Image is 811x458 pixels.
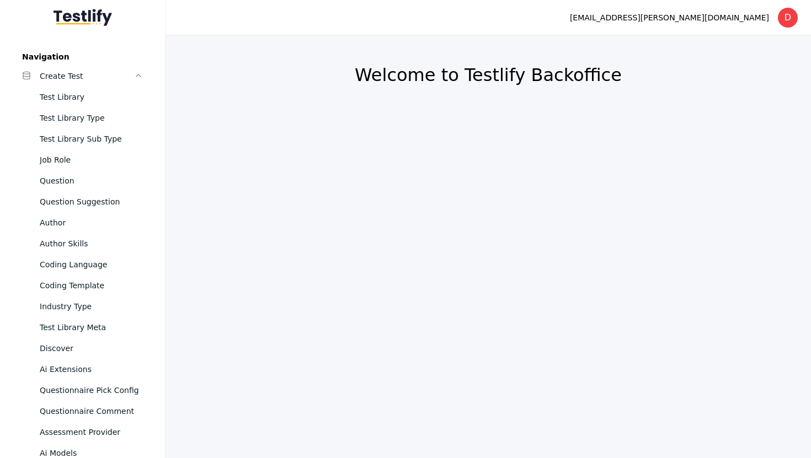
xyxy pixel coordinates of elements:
div: Author Skills [40,237,143,250]
a: Question Suggestion [13,191,152,212]
a: Discover [13,338,152,359]
img: Testlify - Backoffice [54,9,112,26]
div: Assessment Provider [40,425,143,439]
div: Create Test [40,69,134,83]
h2: Welcome to Testlify Backoffice [192,64,785,86]
a: Test Library [13,87,152,107]
a: Author Skills [13,233,152,254]
div: Coding Language [40,258,143,271]
div: [EMAIL_ADDRESS][PERSON_NAME][DOMAIN_NAME] [570,11,769,24]
div: Author [40,216,143,229]
div: Test Library Sub Type [40,132,143,146]
div: Question Suggestion [40,195,143,208]
div: D [778,8,798,28]
div: Discover [40,342,143,355]
div: Test Library [40,90,143,104]
label: Navigation [13,52,152,61]
div: Questionnaire Pick Config [40,384,143,397]
a: Author [13,212,152,233]
div: Industry Type [40,300,143,313]
a: Test Library Type [13,107,152,128]
div: Test Library Meta [40,321,143,334]
a: Questionnaire Pick Config [13,380,152,401]
div: Job Role [40,153,143,166]
a: Test Library Sub Type [13,128,152,149]
a: Coding Template [13,275,152,296]
div: Ai Extensions [40,363,143,376]
a: Question [13,170,152,191]
div: Test Library Type [40,111,143,125]
a: Job Role [13,149,152,170]
div: Questionnaire Comment [40,405,143,418]
a: Industry Type [13,296,152,317]
div: Coding Template [40,279,143,292]
div: Question [40,174,143,187]
a: Test Library Meta [13,317,152,338]
a: Coding Language [13,254,152,275]
a: Questionnaire Comment [13,401,152,422]
a: Assessment Provider [13,422,152,443]
a: Ai Extensions [13,359,152,380]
